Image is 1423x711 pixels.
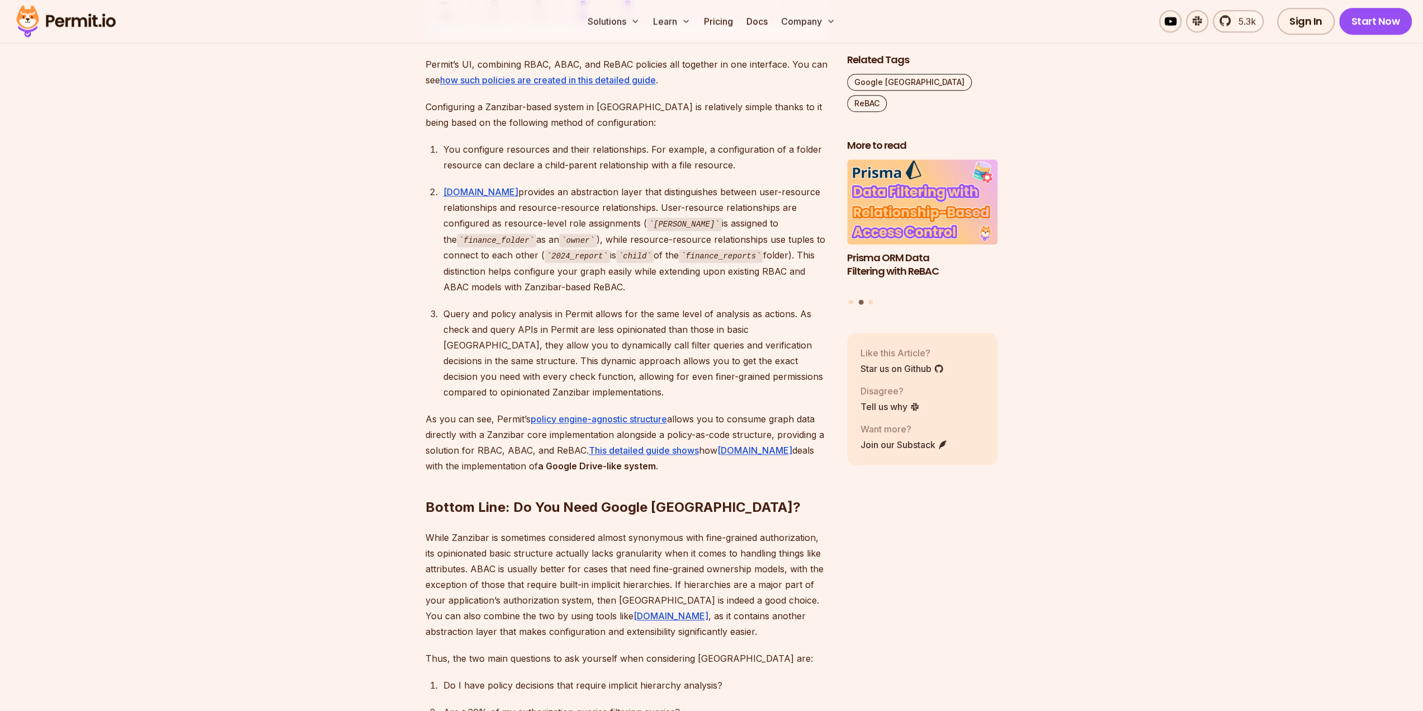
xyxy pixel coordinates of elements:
[742,10,772,32] a: Docs
[861,422,948,436] p: Want more?
[849,300,853,304] button: Go to slide 1
[861,346,944,360] p: Like this Article?
[443,142,829,173] div: You configure resources and their relationships. For example, a configuration of a folder resourc...
[847,160,998,307] div: Posts
[457,234,536,247] code: finance_folder
[649,10,695,32] button: Learn
[868,300,873,304] button: Go to slide 3
[1213,10,1264,32] a: 5.3k
[647,218,722,231] code: [PERSON_NAME]
[847,139,998,153] h2: More to read
[847,160,998,293] a: Prisma ORM Data Filtering with ReBACPrisma ORM Data Filtering with ReBAC
[559,234,597,247] code: owner
[426,651,829,666] p: Thus, the two main questions to ask yourself when considering [GEOGRAPHIC_DATA] are:
[426,56,829,88] p: Permit’s UI, combining RBAC, ABAC, and ReBAC policies all together in one interface. You can see .
[861,400,920,413] a: Tell us why
[861,362,944,375] a: Star us on Github
[589,445,699,456] a: This detailed guide shows
[717,445,792,456] a: [DOMAIN_NAME]
[679,249,763,263] code: finance_reports
[426,530,829,639] p: While Zanzibar is sometimes considered almost synonymous with fine-grained authorization, its opi...
[847,96,887,112] a: ReBAC
[426,411,829,474] p: As you can see, Permit’s allows you to consume graph data directly with a Zanzibar core implement...
[531,413,667,425] a: policy engine-agnostic structure
[634,610,708,621] a: [DOMAIN_NAME]
[699,10,737,32] a: Pricing
[583,10,644,32] button: Solutions
[538,460,656,472] strong: a Google Drive-like system
[443,677,829,693] div: Do I have policy decisions that require implicit hierarchy analysis?
[847,54,998,68] h2: Related Tags
[440,74,656,86] a: how such policies are created in this detailed guide
[11,2,121,40] img: Permit logo
[861,384,920,398] p: Disagree?
[861,438,948,451] a: Join our Substack
[545,249,610,263] code: 2024_report
[443,184,829,295] div: provides an abstraction layer that distinguishes between user-resource relationships and resource...
[1232,15,1256,28] span: 5.3k
[1339,8,1412,35] a: Start Now
[847,160,998,245] img: Prisma ORM Data Filtering with ReBAC
[426,454,829,516] h2: Bottom Line: Do You Need Google [GEOGRAPHIC_DATA]?
[847,160,998,293] li: 2 of 3
[847,251,998,279] h3: Prisma ORM Data Filtering with ReBAC
[1277,8,1335,35] a: Sign In
[777,10,840,32] button: Company
[426,99,829,130] p: Configuring a Zanzibar-based system in [GEOGRAPHIC_DATA] is relatively simple thanks to it being ...
[443,306,829,400] div: Query and policy analysis in Permit allows for the same level of analysis as actions. As check an...
[616,249,654,263] code: child
[847,74,972,91] a: Google [GEOGRAPHIC_DATA]
[858,300,863,305] button: Go to slide 2
[443,186,518,197] a: [DOMAIN_NAME]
